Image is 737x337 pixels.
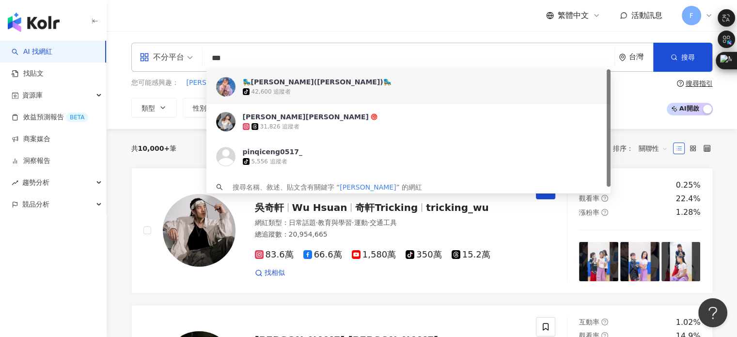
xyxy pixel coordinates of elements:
[367,219,369,226] span: ·
[681,53,695,61] span: 搜尋
[426,202,489,213] span: tricking_wu
[186,78,243,88] button: [PERSON_NAME]
[613,141,673,156] div: 排序：
[292,202,347,213] span: Wu Hsuan
[676,207,701,218] div: 1.28%
[653,43,712,72] button: 搜尋
[216,184,223,191] span: search
[22,84,43,106] span: 資源庫
[251,88,291,96] div: 42,600 追蹤者
[354,219,367,226] span: 運動
[187,78,243,88] span: [PERSON_NAME]
[216,147,235,166] img: KOL Avatar
[233,182,423,193] div: 搜尋名稱、敘述、貼文含有關鍵字 “ ” 的網紅
[689,10,693,21] span: F
[406,250,441,260] span: 350萬
[601,209,608,216] span: question-circle
[131,144,177,152] div: 共 筆
[352,219,354,226] span: ·
[579,194,599,202] span: 觀看率
[639,141,668,156] span: 關聯性
[620,242,659,281] img: post-image
[289,219,316,226] span: 日常話題
[12,112,88,122] a: 效益預測報告BETA
[255,268,285,278] a: 找相似
[243,147,302,157] div: pinqiceng0517_
[619,54,626,61] span: environment
[629,53,653,61] div: 台灣
[138,144,170,152] span: 10,000+
[579,318,599,326] span: 互動率
[318,219,352,226] span: 教育與學習
[255,250,294,260] span: 83.6萬
[631,11,662,20] span: 活動訊息
[12,179,18,186] span: rise
[163,194,235,267] img: KOL Avatar
[22,172,49,193] span: 趨勢分析
[676,180,701,191] div: 0.25%
[22,193,49,215] span: 競品分析
[303,250,342,260] span: 66.6萬
[677,80,684,87] span: question-circle
[216,112,235,131] img: KOL Avatar
[340,183,396,191] span: [PERSON_NAME]
[12,134,50,144] a: 商案媒合
[216,77,235,96] img: KOL Avatar
[131,98,177,117] button: 類型
[131,78,179,88] span: 您可能感興趣：
[601,195,608,202] span: question-circle
[12,47,52,57] a: searchAI 找網紅
[579,209,599,216] span: 漲粉率
[265,268,285,278] span: 找相似
[140,52,149,62] span: appstore
[131,168,713,293] a: KOL Avatar吳奇軒Wu Hsuan奇軒Trickingtricking_wu網紅類型：日常話題·教育與學習·運動·交通工具總追蹤數：20,954,66583.6萬66.6萬1,580萬3...
[12,69,44,79] a: 找貼文
[686,80,713,87] div: 搜尋指引
[255,202,284,213] span: 吳奇軒
[579,242,618,281] img: post-image
[251,158,287,166] div: 5,556 追蹤者
[676,317,701,328] div: 1.02%
[661,242,701,281] img: post-image
[316,219,318,226] span: ·
[370,219,397,226] span: 交通工具
[8,13,60,32] img: logo
[141,104,155,112] span: 類型
[255,230,525,240] div: 總追蹤數 ： 20,954,665
[12,156,50,166] a: 洞察報告
[243,112,369,122] div: [PERSON_NAME][PERSON_NAME]
[676,193,701,204] div: 22.4%
[352,250,396,260] span: 1,580萬
[601,319,608,325] span: question-circle
[243,77,392,87] div: 🛼[PERSON_NAME]([PERSON_NAME])🛼
[355,202,418,213] span: 奇軒Tricking
[698,298,727,327] iframe: Help Scout Beacon - Open
[183,98,228,117] button: 性別
[558,10,589,21] span: 繁體中文
[255,218,525,228] div: 網紅類型 ：
[140,49,184,65] div: 不分平台
[452,250,490,260] span: 15.2萬
[193,104,206,112] span: 性別
[260,123,300,131] div: 31,826 追蹤者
